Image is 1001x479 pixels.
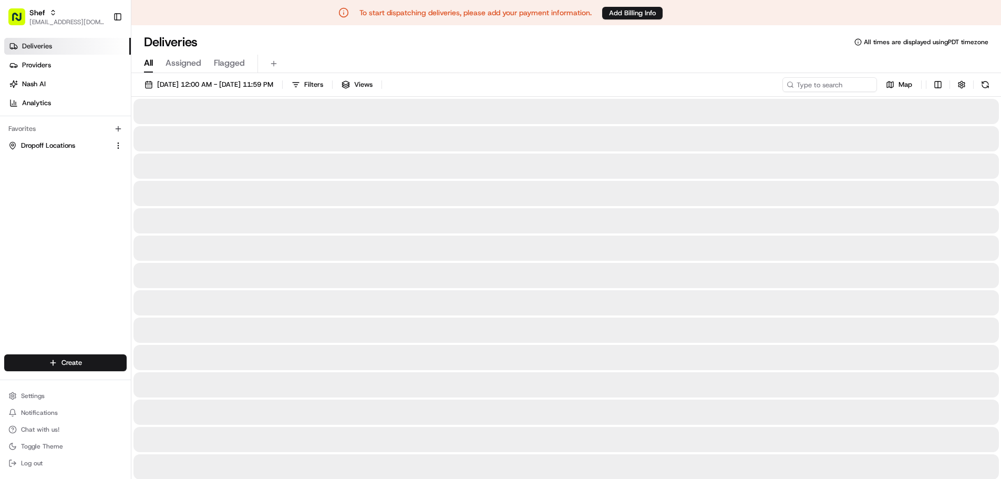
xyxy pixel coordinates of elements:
[4,120,127,137] div: Favorites
[214,57,245,69] span: Flagged
[22,98,51,108] span: Analytics
[21,442,63,451] span: Toggle Theme
[4,389,127,403] button: Settings
[140,77,278,92] button: [DATE] 12:00 AM - [DATE] 11:59 PM
[899,80,912,89] span: Map
[4,422,127,437] button: Chat with us!
[8,141,110,150] a: Dropoff Locations
[4,38,131,55] a: Deliveries
[4,76,131,93] a: Nash AI
[21,409,58,417] span: Notifications
[4,57,131,74] a: Providers
[304,80,323,89] span: Filters
[881,77,917,92] button: Map
[4,137,127,154] button: Dropoff Locations
[29,7,45,18] button: Shef
[354,80,373,89] span: Views
[978,77,993,92] button: Refresh
[4,439,127,454] button: Toggle Theme
[144,34,198,50] h1: Deliveries
[21,141,75,150] span: Dropoff Locations
[22,60,51,70] span: Providers
[166,57,201,69] span: Assigned
[157,80,273,89] span: [DATE] 12:00 AM - [DATE] 11:59 PM
[4,95,131,111] a: Analytics
[61,358,82,368] span: Create
[144,57,153,69] span: All
[337,77,377,92] button: Views
[21,392,45,400] span: Settings
[21,459,43,467] span: Log out
[4,354,127,371] button: Create
[22,42,52,51] span: Deliveries
[782,77,877,92] input: Type to search
[864,38,988,46] span: All times are displayed using PDT timezone
[4,456,127,471] button: Log out
[4,4,109,29] button: Shef[EMAIL_ADDRESS][DOMAIN_NAME]
[602,7,663,19] button: Add Billing Info
[22,79,46,89] span: Nash AI
[287,77,328,92] button: Filters
[359,7,592,18] p: To start dispatching deliveries, please add your payment information.
[602,6,663,19] a: Add Billing Info
[4,405,127,420] button: Notifications
[21,425,59,434] span: Chat with us!
[29,18,105,26] button: [EMAIL_ADDRESS][DOMAIN_NAME]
